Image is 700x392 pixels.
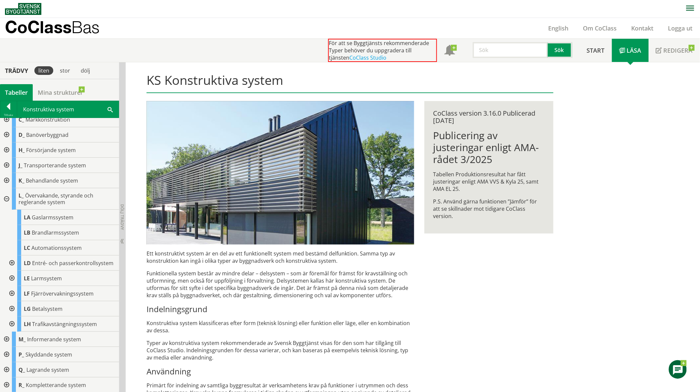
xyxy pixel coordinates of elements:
[26,146,76,154] span: Försörjande system
[24,275,30,282] span: LE
[24,244,30,252] span: LC
[32,259,113,267] span: Entré- och passerkontrollsystem
[5,255,119,271] div: Gå till informationssidan för CoClass Studio
[444,46,455,56] span: Notifikationer
[5,316,119,332] div: Gå till informationssidan för CoClass Studio
[664,46,693,54] span: Redigera
[24,259,31,267] span: LD
[56,66,74,75] div: stor
[19,131,25,139] span: D_
[19,192,93,206] span: Övervakande, styrande och reglerande system
[31,275,62,282] span: Larmsystem
[147,250,414,264] p: Ett konstruktivt system är en del av ett funktionellt system med bestämd delfunktion. Samma typ a...
[587,46,605,54] span: Start
[473,42,548,58] input: Sök
[24,305,31,312] span: LG
[33,84,88,101] a: Mina strukturer
[548,42,572,58] button: Sök
[433,130,545,165] h1: Publicering av justeringar enligt AMA-rådet 3/2025
[147,101,414,245] img: structural-solar-shading.jpg
[26,366,69,373] span: Lagrande system
[19,351,24,358] span: P_
[5,225,119,240] div: Gå till informationssidan för CoClass Studio
[19,146,25,154] span: H_
[25,351,72,358] span: Skyddande system
[32,229,79,236] span: Brandlarmssystem
[627,46,641,54] span: Läsa
[27,336,81,343] span: Informerande system
[576,24,624,32] a: Om CoClass
[19,381,24,389] span: R_
[24,290,30,297] span: LF
[31,290,94,297] span: Fjärrövervakningssystem
[328,39,437,62] div: För att se Byggtjänsts rekommenderade Typer behöver du uppgradera till tjänsten
[31,244,82,252] span: Automationssystem
[19,177,24,184] span: K_
[24,162,86,169] span: Transporterande system
[580,39,612,62] a: Start
[612,39,649,62] a: Läsa
[433,110,545,124] div: CoClass version 3.16.0 Publicerad [DATE]
[119,204,125,230] span: Dölj trädvy
[1,67,32,74] div: Trädvy
[661,24,700,32] a: Logga ut
[26,131,68,139] span: Banöverbyggnad
[77,66,94,75] div: dölj
[147,366,414,376] h3: Användning
[19,116,24,123] span: C_
[19,366,25,373] span: Q_
[25,116,70,123] span: Markkonstruktion
[5,3,41,15] img: Svensk Byggtjänst
[24,214,30,221] span: LA
[24,320,31,328] span: LH
[5,240,119,255] div: Gå till informationssidan för CoClass Studio
[0,112,17,118] div: Tillbaka
[32,214,73,221] span: Gaslarmssystem
[19,162,22,169] span: J_
[349,54,386,61] a: CoClass Studio
[71,17,100,37] span: Bas
[147,73,553,93] h1: KS Konstruktiva system
[32,320,97,328] span: Trafikavstängningssystem
[5,210,119,225] div: Gå till informationssidan för CoClass Studio
[433,198,545,220] p: P.S. Använd gärna funktionen ”Jämför” för att se skillnader mot tidigare CoClass version.
[17,101,119,118] div: Konstruktiva system
[108,106,113,113] span: Sök i tabellen
[5,301,119,316] div: Gå till informationssidan för CoClass Studio
[5,271,119,286] div: Gå till informationssidan för CoClass Studio
[34,66,53,75] div: liten
[5,18,114,38] a: CoClassBas
[5,286,119,301] div: Gå till informationssidan för CoClass Studio
[26,177,78,184] span: Behandlande system
[147,319,414,334] p: Konstruktiva system klassificeras efter form (teknisk lösning) eller funktion eller läge, eller e...
[19,336,26,343] span: M_
[19,192,24,199] span: L_
[26,381,86,389] span: Kompletterande system
[147,270,414,299] p: Funktionella system består av mindre delar – delsystem – som är föremål för främst för krav­ställ...
[147,339,414,361] p: Typer av konstruktiva system rekommenderade av Svensk Byggtjänst visas för den som har tillgång t...
[32,305,63,312] span: Betalsystem
[147,304,414,314] h3: Indelningsgrund
[624,24,661,32] a: Kontakt
[541,24,576,32] a: English
[24,229,30,236] span: LB
[649,39,700,62] a: Redigera
[433,171,545,193] p: Tabellen Produktionsresultat har fått justeringar enligt AMA VVS & Kyla 25, samt AMA EL 25.
[5,23,100,31] p: CoClass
